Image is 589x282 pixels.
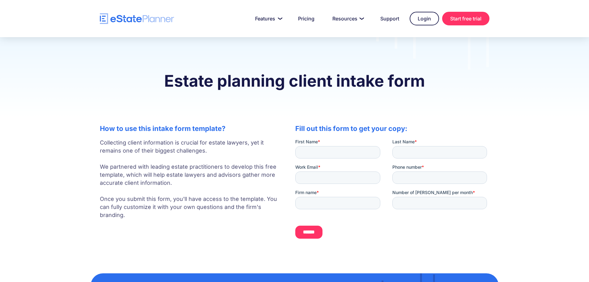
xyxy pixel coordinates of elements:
h2: How to use this intake form template? [100,124,283,132]
iframe: Form 0 [295,139,489,244]
a: Start free trial [442,12,489,25]
strong: Estate planning client intake form [164,71,425,91]
a: Features [248,12,288,25]
p: Collecting client information is crucial for estate lawyers, yet it remains one of their biggest ... [100,139,283,219]
a: Support [373,12,407,25]
a: Pricing [291,12,322,25]
a: Login [410,12,439,25]
a: home [100,13,174,24]
a: Resources [325,12,370,25]
h2: Fill out this form to get your copy: [295,124,489,132]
